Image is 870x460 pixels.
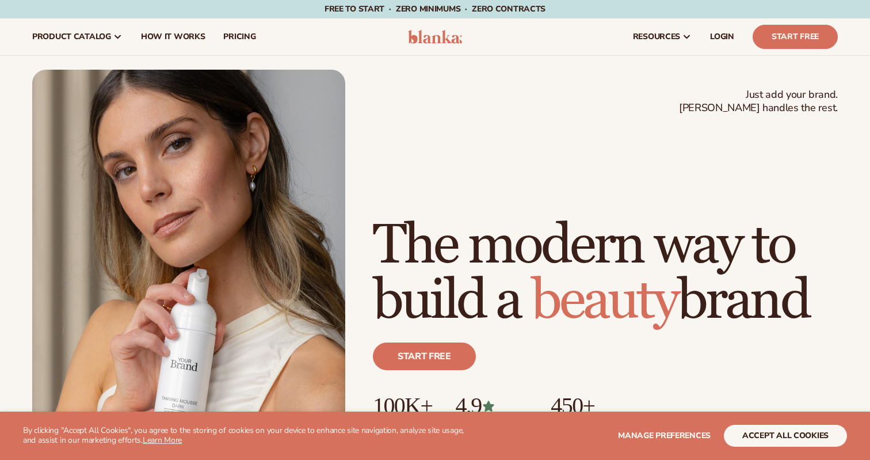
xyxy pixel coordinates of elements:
[23,426,472,446] p: By clicking "Accept All Cookies", you agree to the storing of cookies on your device to enhance s...
[373,343,476,370] a: Start free
[141,32,205,41] span: How It Works
[618,425,711,447] button: Manage preferences
[214,18,265,55] a: pricing
[624,18,701,55] a: resources
[701,18,743,55] a: LOGIN
[455,393,528,419] p: 4.9
[679,88,838,115] span: Just add your brand. [PERSON_NAME] handles the rest.
[23,18,132,55] a: product catalog
[551,393,638,419] p: 450+
[633,32,680,41] span: resources
[143,435,182,446] a: Learn More
[531,267,677,334] span: beauty
[753,25,838,49] a: Start Free
[132,18,215,55] a: How It Works
[325,3,545,14] span: Free to start · ZERO minimums · ZERO contracts
[618,430,711,441] span: Manage preferences
[408,30,463,44] img: logo
[373,393,432,419] p: 100K+
[223,32,255,41] span: pricing
[373,218,838,329] h1: The modern way to build a brand
[710,32,734,41] span: LOGIN
[724,425,847,447] button: accept all cookies
[32,32,111,41] span: product catalog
